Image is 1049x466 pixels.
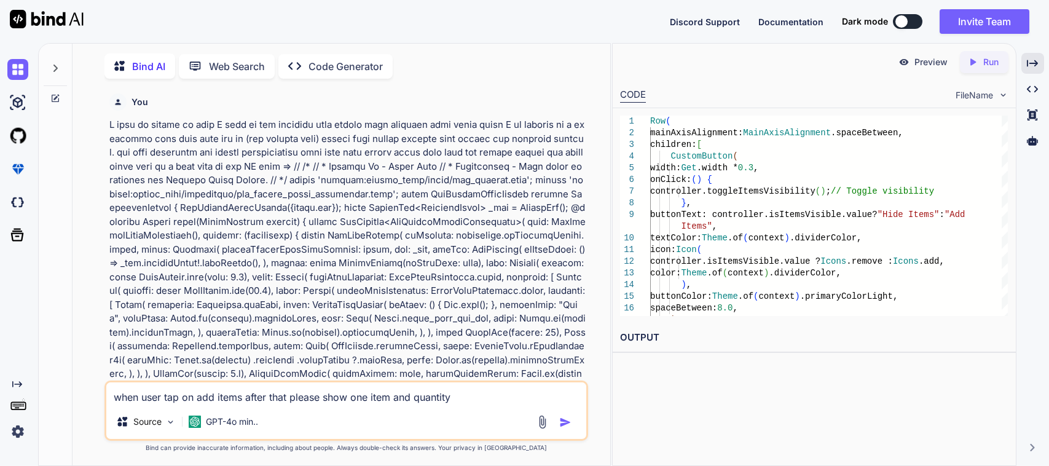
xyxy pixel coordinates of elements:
[877,210,939,219] span: "Hide Items"
[620,186,634,197] div: 7
[620,151,634,162] div: 4
[7,159,28,180] img: premium
[676,315,681,325] span: ,
[559,416,572,428] img: icon
[707,175,712,184] span: {
[620,197,634,209] div: 8
[712,221,717,231] span: ,
[784,233,789,243] span: )
[7,59,28,80] img: chat
[733,303,737,313] span: ,
[681,163,696,173] span: Get
[620,256,634,267] div: 12
[650,268,681,278] span: color:
[748,233,784,243] span: context
[898,57,910,68] img: preview
[983,56,999,68] p: Run
[620,279,634,291] div: 14
[7,92,28,113] img: ai-studio
[620,174,634,186] div: 6
[666,116,670,126] span: (
[132,96,148,108] h6: You
[620,232,634,244] div: 10
[650,175,691,184] span: onClick:
[728,268,764,278] span: context
[681,280,686,290] span: )
[620,139,634,151] div: 3
[650,140,697,149] span: children:
[914,56,948,68] p: Preview
[7,421,28,442] img: settings
[620,162,634,174] div: 5
[820,186,825,196] span: )
[189,416,201,428] img: GPT-4o mini
[650,233,702,243] span: textColor:
[790,233,862,243] span: .dividerColor,
[650,186,815,196] span: controller.toggleItemsVisibility
[846,256,893,266] span: .remove :
[670,15,740,28] button: Discord Support
[686,280,691,290] span: ,
[676,245,697,255] span: Icon
[831,186,934,196] span: // Toggle visibility
[717,303,733,313] span: 8.0
[738,291,753,301] span: .of
[620,209,634,221] div: 9
[696,175,701,184] span: )
[106,382,587,405] textarea: when user tap on add items after that please show one item and quantity
[650,303,717,313] span: spaceBetween:
[945,210,965,219] span: "Add
[535,415,549,429] img: attachment
[133,416,162,428] p: Source
[795,291,800,301] span: )
[919,256,945,266] span: .add,
[104,443,589,452] p: Bind can provide inaccurate information, including about people. Always double-check its answers....
[670,17,740,27] span: Discord Support
[815,186,820,196] span: (
[769,268,841,278] span: .dividerColor,
[707,268,722,278] span: .of
[7,125,28,146] img: githubLight
[758,17,823,27] span: Documentation
[670,151,733,161] span: CustomButton
[825,186,830,196] span: ;
[998,90,1008,100] img: chevron down
[686,198,691,208] span: ,
[696,163,737,173] span: .width *
[620,244,634,256] div: 11
[939,210,944,219] span: :
[738,163,753,173] span: 0.3
[650,291,712,301] span: buttonColor:
[650,256,820,266] span: controller.isItemsVisible.value ?
[940,9,1029,34] button: Invite Team
[681,268,707,278] span: Theme
[206,416,258,428] p: GPT-4o min..
[758,291,795,301] span: context
[733,151,737,161] span: (
[620,127,634,139] div: 2
[308,59,383,74] p: Code Generator
[209,59,265,74] p: Web Search
[681,198,686,208] span: }
[753,163,758,173] span: ,
[681,221,712,231] span: Items"
[893,256,919,266] span: Icons
[702,233,728,243] span: Theme
[872,210,877,219] span: ?
[712,291,738,301] span: Theme
[758,15,823,28] button: Documentation
[620,267,634,279] div: 13
[820,256,846,266] span: Icons
[650,163,681,173] span: width:
[842,15,888,28] span: Dark mode
[670,315,675,325] span: )
[7,192,28,213] img: darkCloudIdeIcon
[620,88,646,103] div: CODE
[800,291,898,301] span: .primaryColorLight,
[764,268,769,278] span: )
[696,245,701,255] span: (
[165,417,176,427] img: Pick Models
[650,245,676,255] span: icon:
[620,302,634,314] div: 16
[613,323,1016,352] h2: OUTPUT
